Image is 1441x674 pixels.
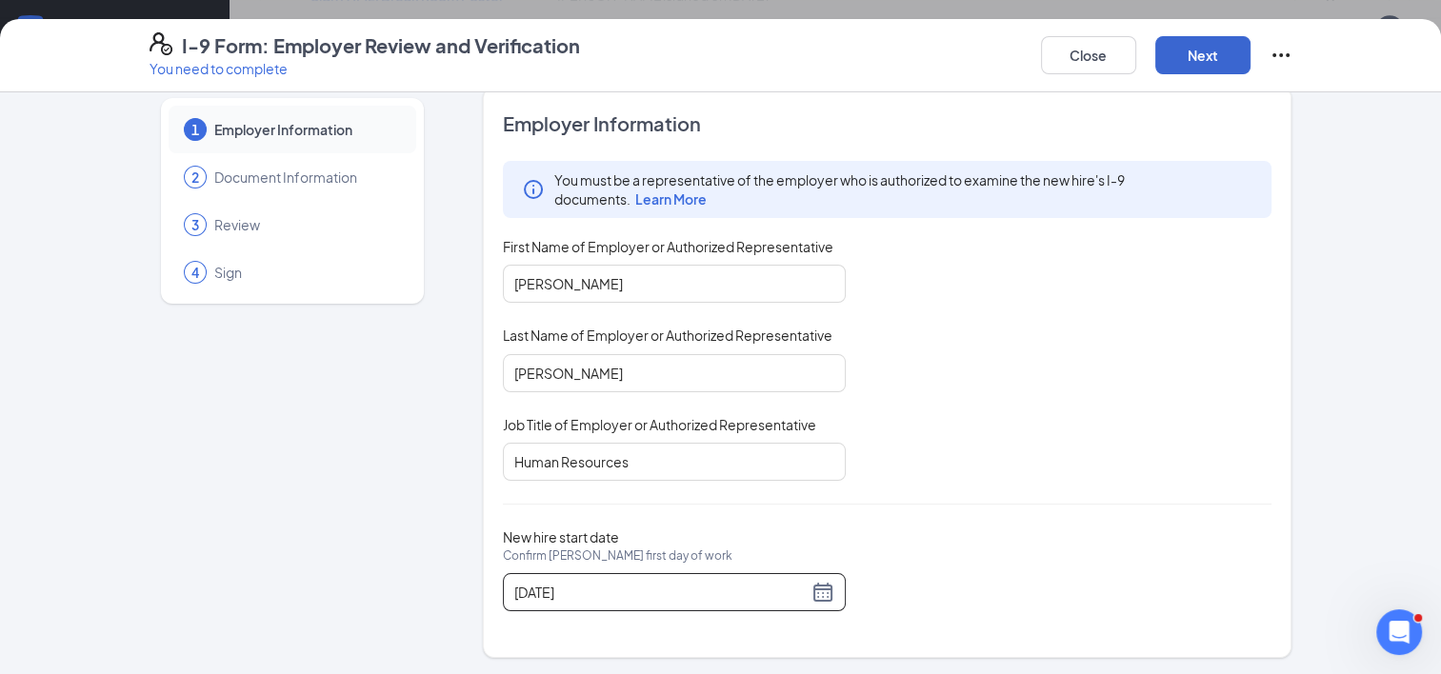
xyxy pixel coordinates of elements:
[191,215,199,234] span: 3
[635,190,707,208] span: Learn More
[1376,609,1422,655] iframe: Intercom live chat
[630,190,707,208] a: Learn More
[522,178,545,201] svg: Info
[214,120,397,139] span: Employer Information
[1155,36,1251,74] button: Next
[514,582,808,603] input: 09/15/2025
[503,110,1272,137] span: Employer Information
[503,354,846,392] input: Enter your last name
[191,168,199,187] span: 2
[554,170,1253,208] span: You must be a representative of the employer who is authorized to examine the new hire's I-9 docu...
[191,120,199,139] span: 1
[214,168,397,187] span: Document Information
[1270,44,1292,67] svg: Ellipses
[1041,36,1136,74] button: Close
[214,215,397,234] span: Review
[503,326,832,345] span: Last Name of Employer or Authorized Representative
[182,32,580,59] h4: I-9 Form: Employer Review and Verification
[503,415,816,434] span: Job Title of Employer or Authorized Representative
[503,546,732,565] span: Confirm [PERSON_NAME] first day of work
[150,32,172,55] svg: FormI9EVerifyIcon
[503,265,846,303] input: Enter your first name
[503,443,846,481] input: Enter job title
[503,527,732,585] span: New hire start date
[503,237,833,256] span: First Name of Employer or Authorized Representative
[214,263,397,282] span: Sign
[150,59,580,78] p: You need to complete
[191,263,199,282] span: 4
